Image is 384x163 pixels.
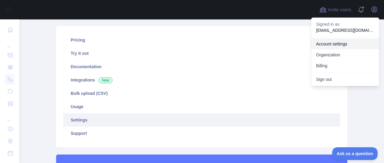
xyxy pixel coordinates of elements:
a: Documentation [63,60,340,73]
a: Bulk upload (CSV) [63,87,340,100]
span: Invite users [328,6,351,13]
a: Account settings [311,38,379,49]
iframe: Toggle Customer Support [332,147,378,160]
a: Try it out [63,47,340,60]
span: New [99,77,113,83]
div: ... [5,110,15,122]
p: Signed in as [316,21,374,27]
a: Pricing [63,33,340,47]
a: Support [63,127,340,140]
p: [EMAIL_ADDRESS][DOMAIN_NAME] [316,27,374,33]
a: Settings [63,113,340,127]
div: ... [5,36,15,48]
button: Billing [311,60,379,71]
a: Integrations New [63,73,340,87]
button: Sign out [311,74,379,85]
a: Organization [311,49,379,60]
button: Invite users [318,5,352,15]
a: Usage [63,100,340,113]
